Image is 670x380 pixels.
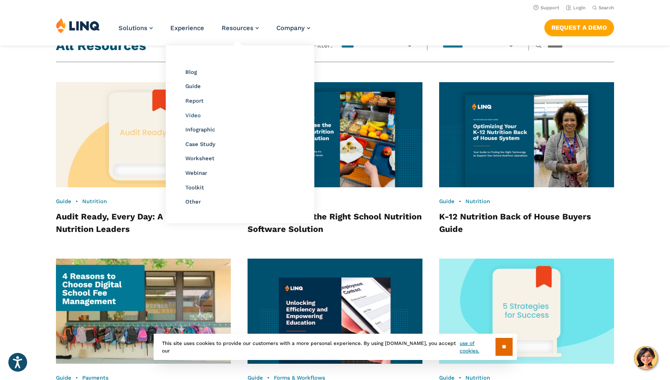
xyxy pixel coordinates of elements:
a: Other [185,199,201,205]
h2: All Resources [56,36,146,55]
a: Toolkit [185,184,204,191]
img: LINQ | K‑12 Software [56,18,100,33]
span: Filter: [313,41,333,50]
a: Support [533,5,559,10]
nav: Primary Navigation [119,18,310,45]
img: Unlocking Efficiency and Empowering Education [248,259,422,364]
div: This site uses cookies to provide our customers with a more personal experience. By using [DOMAIN... [154,334,517,360]
a: Audit Ready, Every Day: A Guide for K-12 Nutrition Leaders [56,211,225,234]
a: How to Choose the Right School Nutrition Software Solution [248,211,422,234]
div: • [248,198,422,205]
a: use of cookies. [460,340,495,355]
a: Login [566,5,586,10]
a: Request a Demo [544,19,614,36]
button: Open Search Bar [592,5,614,11]
img: Nutrition Buyers Guide Thumbnail [248,82,422,187]
a: Video [185,112,201,118]
img: Nutrition Buyers Guide [439,82,614,187]
a: Resources [222,24,259,32]
a: Webinar [185,170,207,176]
button: Hello, have a question? Let’s chat. [634,346,657,370]
a: Solutions [119,24,153,32]
a: Case Study [185,141,215,147]
a: Guide [185,83,201,89]
div: • [439,198,614,205]
a: Nutrition [465,198,490,204]
div: • [56,198,231,205]
span: Company [276,24,305,32]
a: Nutrition [82,198,107,204]
a: Guide [439,198,455,204]
span: Solutions [119,24,147,32]
a: Experience [170,24,204,32]
span: Search [599,5,614,10]
a: Guide [56,198,71,204]
a: Blog [185,69,197,75]
a: K-12 Nutrition Back of House Buyers Guide [439,211,591,234]
a: Infographic [185,126,215,133]
a: Report [185,98,204,104]
span: Resources [222,24,253,32]
img: 4 Reasons to Choose Digital School Fee Management [56,259,231,364]
a: Worksheet [185,155,215,161]
a: Company [276,24,310,32]
nav: Button Navigation [544,18,614,36]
